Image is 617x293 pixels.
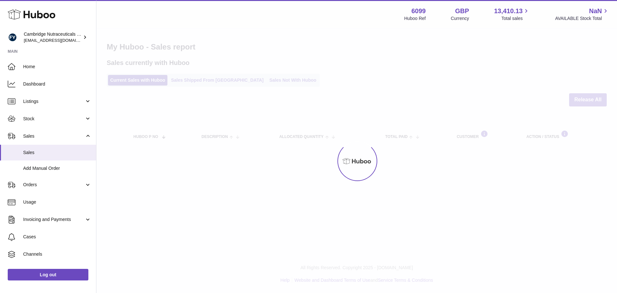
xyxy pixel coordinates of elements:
[494,7,523,15] span: 13,410.13
[24,38,94,43] span: [EMAIL_ADDRESS][DOMAIN_NAME]
[23,116,85,122] span: Stock
[8,269,88,280] a: Log out
[23,234,91,240] span: Cases
[589,7,602,15] span: NaN
[455,7,469,15] strong: GBP
[555,7,609,22] a: NaN AVAILABLE Stock Total
[404,15,426,22] div: Huboo Ref
[23,199,91,205] span: Usage
[8,32,17,42] img: huboo@camnutra.com
[24,31,82,43] div: Cambridge Nutraceuticals Ltd
[23,150,91,156] span: Sales
[411,7,426,15] strong: 6099
[451,15,469,22] div: Currency
[23,216,85,223] span: Invoicing and Payments
[501,15,530,22] span: Total sales
[23,165,91,171] span: Add Manual Order
[23,64,91,70] span: Home
[23,81,91,87] span: Dashboard
[555,15,609,22] span: AVAILABLE Stock Total
[23,251,91,257] span: Channels
[23,182,85,188] span: Orders
[23,98,85,105] span: Listings
[494,7,530,22] a: 13,410.13 Total sales
[23,133,85,139] span: Sales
